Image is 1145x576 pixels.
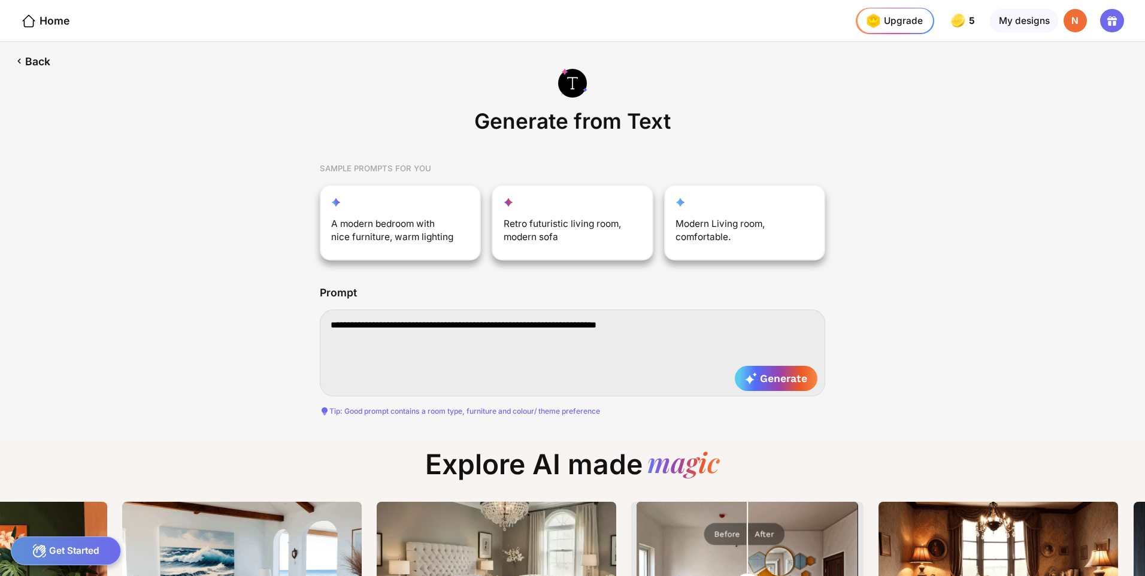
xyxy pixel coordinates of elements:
div: Retro futuristic living room, modern sofa [504,217,628,249]
div: Tip: Good prompt contains a room type, furniture and colour/ theme preference [320,407,826,416]
img: generate-from-text-icon.svg [558,68,587,98]
img: fill-up-your-space-star-icon.svg [504,198,513,207]
div: SAMPLE PROMPTS FOR YOU [320,153,826,184]
div: A modern bedroom with nice furniture, warm lighting [331,217,456,249]
img: customization-star-icon.svg [676,198,685,207]
span: Generate [745,372,807,384]
div: Generate from Text [469,105,676,143]
div: Get Started [11,536,122,565]
img: reimagine-star-icon.svg [331,198,341,207]
div: N [1064,9,1088,33]
div: magic [647,448,720,481]
div: Home [21,13,69,29]
div: Prompt [320,287,357,299]
span: 5 [969,16,977,26]
div: Explore AI made [414,448,731,492]
img: upgrade-nav-btn-icon.gif [862,10,883,31]
div: Modern Living room, comfortable. [676,217,800,249]
div: Upgrade [862,10,922,31]
div: My designs [990,9,1058,33]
